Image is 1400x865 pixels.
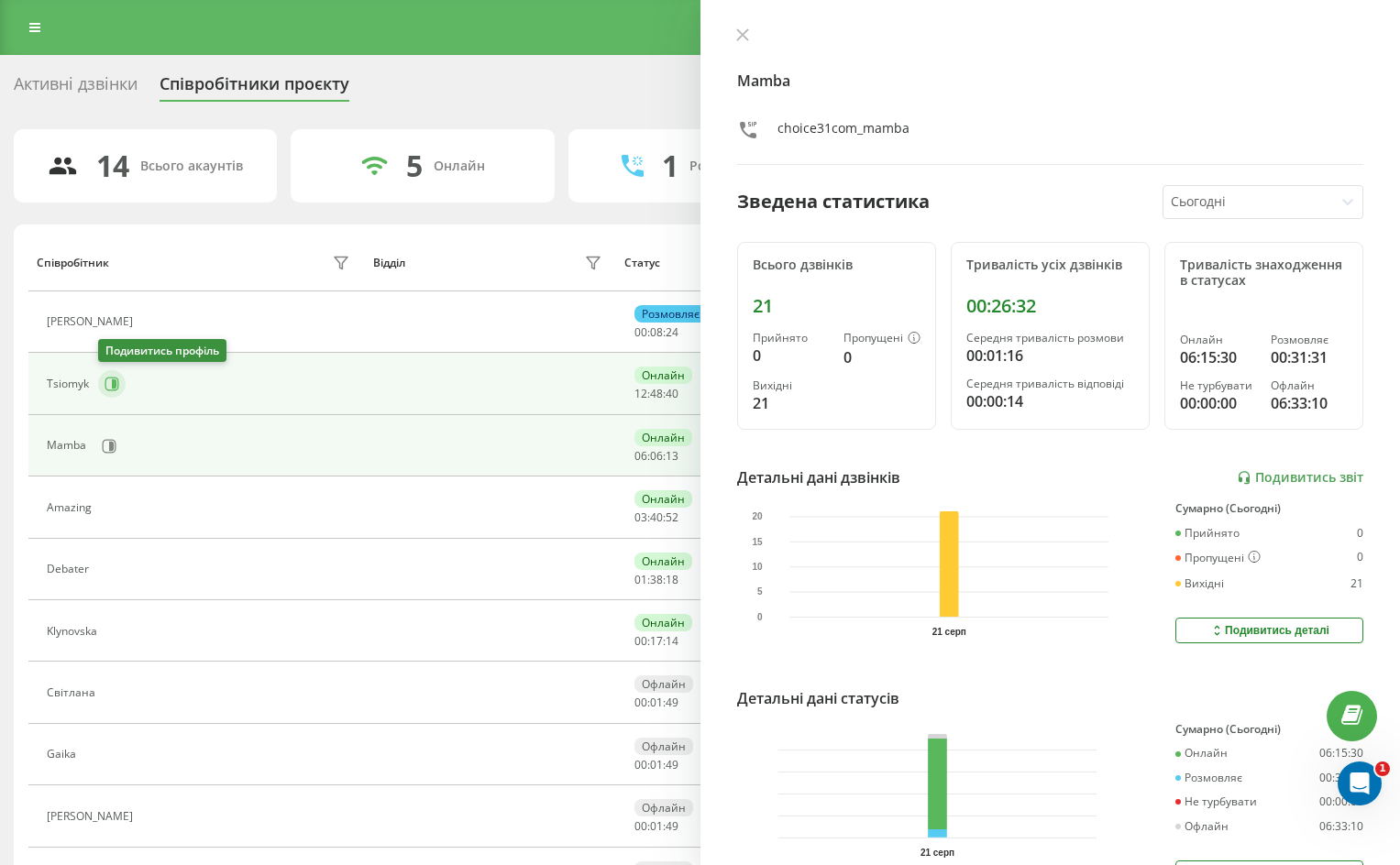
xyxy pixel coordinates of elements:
[650,633,663,649] span: 17
[1175,577,1224,590] div: Вихідні
[1175,795,1257,808] div: Не турбувати
[966,345,1134,367] div: 00:01:16
[634,305,707,323] div: Розмовляє
[1375,761,1390,776] span: 1
[634,450,678,463] div: : :
[650,572,663,587] span: 38
[756,587,762,597] text: 5
[1319,747,1363,760] div: 06:15:30
[634,367,692,384] div: Онлайн
[1175,527,1240,540] div: Прийнято
[666,509,678,525] span: 52
[753,295,920,317] div: 21
[47,378,94,390] div: Tsiomyk
[634,429,692,446] div: Онлайн
[650,509,663,525] span: 40
[753,332,829,345] div: Прийнято
[47,563,94,575] div: Debater
[1175,772,1242,784] div: Розмовляє
[650,324,663,340] span: 08
[666,324,678,340] span: 24
[1175,820,1229,833] div: Офлайн
[634,695,647,710] span: 00
[752,511,763,521] text: 20
[1319,820,1363,833] div: 06:33:10
[931,627,965,637] text: 21 серп
[650,448,663,464] span: 06
[966,390,1134,412] div: 00:00:14
[14,74,138,103] div: Активні дзвінки
[634,511,678,524] div: : :
[37,257,109,269] div: Співробітник
[756,612,762,622] text: 0
[634,820,678,833] div: : :
[1180,379,1257,392] div: Не турбувати
[434,159,485,174] div: Онлайн
[634,696,678,709] div: : :
[634,553,692,570] div: Онлайн
[406,148,423,183] div: 5
[160,74,349,103] div: Співробітники проєкту
[666,572,678,587] span: 18
[650,386,663,401] span: 48
[1357,551,1363,565] div: 0
[634,574,678,586] div: : :
[634,799,693,816] div: Офлайн
[777,119,909,146] div: choice31com_mamba
[634,509,647,525] span: 03
[1175,723,1363,736] div: Сумарно (Сьогодні)
[98,339,226,362] div: Подивитись профіль
[843,332,920,346] div: Пропущені
[666,448,678,464] span: 13
[666,818,678,834] span: 49
[634,675,693,693] div: Офлайн
[624,257,660,269] div: Статус
[666,633,678,649] span: 14
[634,757,647,772] span: 00
[753,392,829,414] div: 21
[47,439,91,452] div: Mamba
[1175,618,1363,643] button: Подивитись деталі
[662,148,678,183] div: 1
[634,326,678,339] div: : :
[96,148,129,183] div: 14
[634,324,647,340] span: 00
[1350,577,1363,590] div: 21
[47,501,96,514] div: Amazing
[47,625,102,638] div: Klynovska
[920,848,954,858] text: 21 серп
[843,346,920,368] div: 0
[1180,346,1257,368] div: 06:15:30
[373,257,405,269] div: Відділ
[737,70,1364,92] h4: Mamba
[689,159,778,174] div: Розмовляють
[1237,470,1363,486] a: Подивитись звіт
[1338,761,1382,805] iframe: Intercom live chat
[966,295,1134,317] div: 00:26:32
[737,188,930,215] div: Зведена статистика
[753,379,829,392] div: Вихідні
[47,315,138,328] div: [PERSON_NAME]
[634,614,692,631] div: Онлайн
[1180,257,1348,289] div: Тривалість знаходження в статусах
[634,738,693,755] div: Офлайн
[1271,392,1348,414] div: 06:33:10
[753,345,829,367] div: 0
[753,257,920,273] div: Всього дзвінків
[634,386,647,401] span: 12
[140,159,243,174] div: Всього акаунтів
[1175,747,1228,760] div: Онлайн
[47,686,100,699] div: Світлана
[634,388,678,400] div: : :
[47,748,81,761] div: Gaika
[1319,772,1363,784] div: 00:31:31
[634,448,647,464] span: 06
[1357,527,1363,540] div: 0
[650,818,663,834] span: 01
[634,818,647,834] span: 00
[737,687,899,709] div: Детальні дані статусів
[1271,346,1348,368] div: 00:31:31
[47,810,138,823] div: [PERSON_NAME]
[666,757,678,772] span: 49
[1271,379,1348,392] div: Офлайн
